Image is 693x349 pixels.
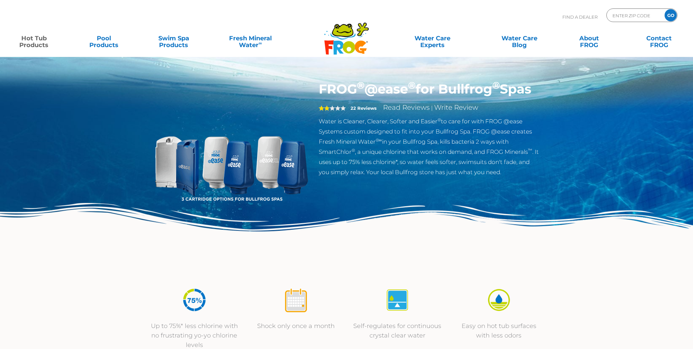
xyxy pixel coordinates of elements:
[486,287,512,313] img: Easy on Swim Spa Surfaces & Less Odor — FROG® Gentle Water Care
[320,14,373,55] img: Frog Products Logo
[319,116,540,177] p: Water is Cleaner, Clearer, Softer and Easier to care for with FROG @ease Systems custom designed ...
[154,81,309,237] img: bullfrog-product-hero.png
[217,32,285,45] a: Fresh MineralWater∞
[353,321,441,340] p: Self-regulates for continuous crystal clear water
[562,8,598,25] p: Find A Dealer
[182,287,207,313] img: 75% Less Chlorine — FROG® Fresh Mineral Water® Advantage
[351,105,377,111] strong: 22 Reviews
[147,32,201,45] a: Swim SpaProducts
[438,117,441,122] sup: ®
[283,287,309,313] img: icon-atease-shock-once
[408,79,416,91] sup: ®
[77,32,131,45] a: PoolProducts
[632,32,686,45] a: ContactFROG
[492,79,500,91] sup: ®
[357,79,364,91] sup: ®
[665,9,677,21] input: GO
[7,32,61,45] a: Hot TubProducts
[431,105,433,111] span: |
[385,287,410,313] img: icon-atease-self-regulates
[319,105,330,111] span: 2
[376,138,382,143] sup: ®∞
[352,148,355,153] sup: ®
[455,321,543,340] p: Easy on hot tub surfaces with less odors
[434,103,478,111] a: Write Review
[388,32,476,45] a: Water CareExperts
[492,32,546,45] a: Water CareBlog
[562,32,617,45] a: AboutFROG
[252,321,340,331] p: Shock only once a month
[383,103,430,111] a: Read Reviews
[259,40,262,46] sup: ∞
[319,81,540,97] h1: FROG @ease for Bullfrog Spas
[528,148,532,153] sup: ™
